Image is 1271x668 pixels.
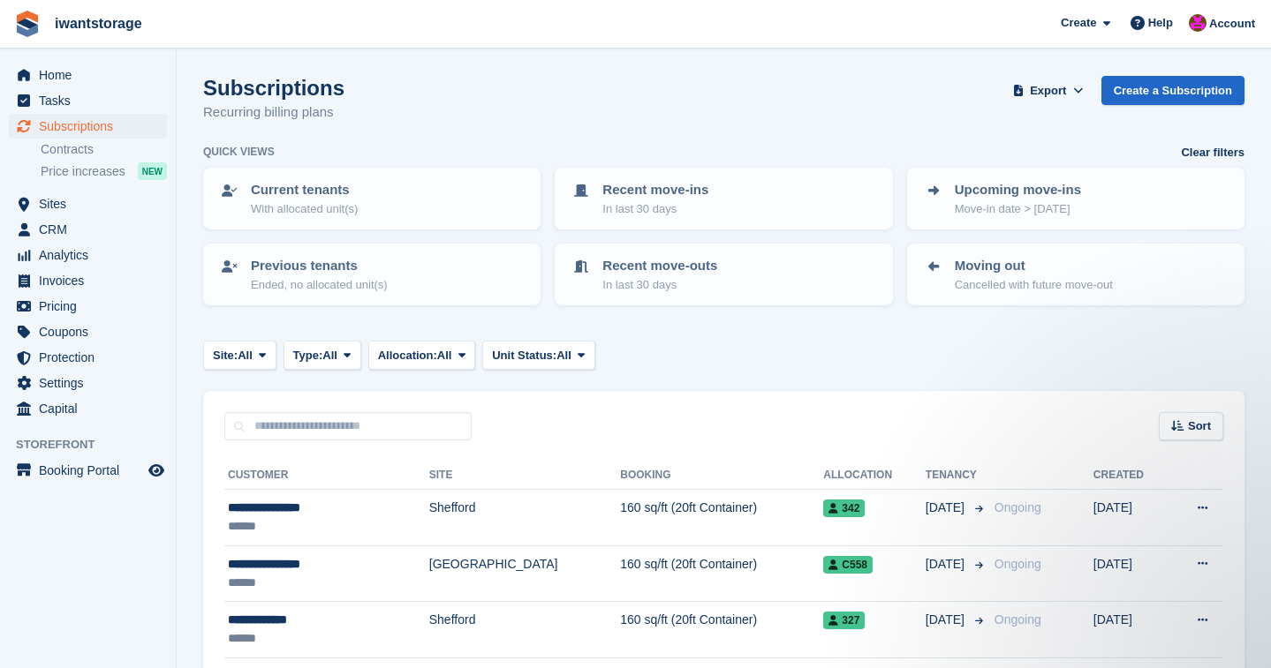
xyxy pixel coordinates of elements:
td: 160 sq/ft (20ft Container) [620,490,823,546]
a: Price increases NEW [41,161,167,181]
th: Tenancy [926,462,987,490]
a: menu [9,371,167,395]
span: All [556,347,571,364]
td: [DATE] [1093,490,1169,546]
img: Jonathan [1189,14,1207,32]
button: Unit Status: All [482,341,594,370]
p: With allocated unit(s) [251,200,358,218]
span: Protection [39,345,145,370]
p: Ended, no allocated unit(s) [251,276,388,294]
h6: Quick views [203,144,275,160]
a: Preview store [146,460,167,481]
a: Recent move-ins In last 30 days [556,169,890,228]
a: menu [9,63,167,87]
span: Ongoing [995,612,1041,627]
p: Move-in date > [DATE] [955,200,1081,218]
span: Sites [39,191,145,216]
span: Price increases [41,163,125,180]
p: In last 30 days [602,276,717,294]
a: menu [9,88,167,113]
button: Type: All [284,341,361,370]
img: stora-icon-8386f47178a22dfd0bd8f6a31ec36ba5ce8667c1dd55bd0f319d3a0aa187defe.svg [14,11,41,37]
td: [GEOGRAPHIC_DATA] [429,545,621,602]
span: C558 [823,556,873,574]
a: menu [9,268,167,293]
a: menu [9,217,167,242]
span: Allocation: [378,347,437,364]
span: [DATE] [926,555,968,574]
p: Previous tenants [251,256,388,276]
span: Capital [39,396,145,421]
span: Invoices [39,268,145,293]
span: Sort [1188,417,1211,435]
span: Storefront [16,436,176,454]
td: [DATE] [1093,602,1169,658]
th: Customer [224,462,429,490]
div: NEW [138,162,167,180]
span: Tasks [39,88,145,113]
a: menu [9,191,167,216]
span: Unit Status: [492,347,556,364]
span: Analytics [39,243,145,267]
a: Current tenants With allocated unit(s) [205,169,539,228]
span: 327 [823,612,865,629]
span: [DATE] [926,611,968,629]
span: Export [1030,82,1066,100]
p: In last 30 days [602,200,708,218]
span: All [238,347,253,364]
td: 160 sq/ft (20ft Container) [620,602,823,658]
span: Account [1209,15,1255,33]
td: Shefford [429,602,621,658]
td: [DATE] [1093,545,1169,602]
td: 160 sq/ft (20ft Container) [620,545,823,602]
p: Recurring billing plans [203,102,344,123]
a: menu [9,396,167,421]
span: CRM [39,217,145,242]
a: Upcoming move-ins Move-in date > [DATE] [909,169,1243,228]
h1: Subscriptions [203,76,344,100]
a: Moving out Cancelled with future move-out [909,245,1243,304]
span: Booking Portal [39,458,145,483]
th: Site [429,462,621,490]
a: Contracts [41,141,167,158]
button: Export [1010,76,1087,105]
span: Ongoing [995,500,1041,514]
span: Ongoing [995,557,1041,571]
a: menu [9,243,167,267]
th: Allocation [823,462,926,490]
a: menu [9,114,167,139]
span: Site: [213,347,238,364]
a: menu [9,345,167,370]
p: Recent move-outs [602,256,717,276]
button: Allocation: All [368,341,476,370]
th: Booking [620,462,823,490]
a: Recent move-outs In last 30 days [556,245,890,304]
span: All [437,347,452,364]
a: menu [9,294,167,319]
span: Settings [39,371,145,395]
th: Created [1093,462,1169,490]
a: menu [9,458,167,483]
span: Create [1061,14,1096,32]
span: 342 [823,499,865,517]
span: Subscriptions [39,114,145,139]
p: Cancelled with future move-out [955,276,1113,294]
button: Site: All [203,341,276,370]
a: Create a Subscription [1101,76,1245,105]
span: All [322,347,337,364]
a: Previous tenants Ended, no allocated unit(s) [205,245,539,304]
td: Shefford [429,490,621,546]
span: Type: [293,347,323,364]
span: [DATE] [926,499,968,517]
p: Upcoming move-ins [955,180,1081,200]
p: Moving out [955,256,1113,276]
p: Current tenants [251,180,358,200]
a: Clear filters [1181,144,1245,161]
span: Help [1148,14,1173,32]
a: iwantstorage [48,9,149,38]
p: Recent move-ins [602,180,708,200]
span: Home [39,63,145,87]
span: Pricing [39,294,145,319]
a: menu [9,319,167,344]
span: Coupons [39,319,145,344]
